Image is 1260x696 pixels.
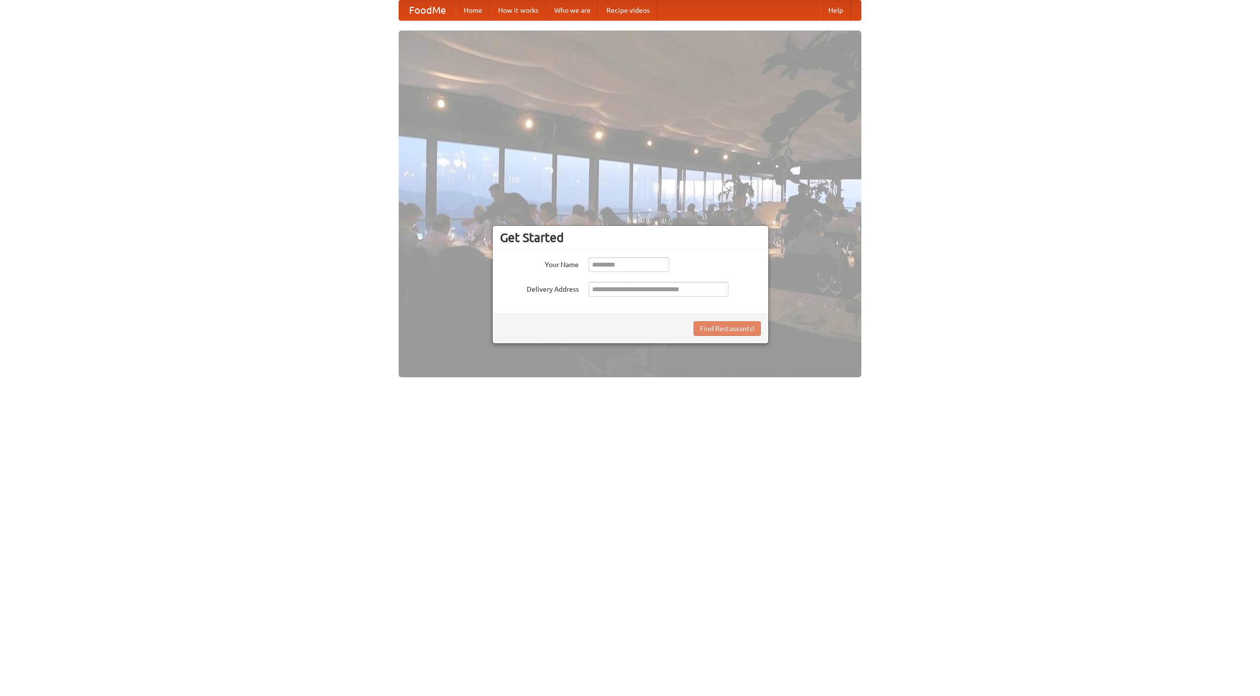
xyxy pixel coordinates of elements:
label: Your Name [500,257,579,270]
a: Help [820,0,851,20]
h3: Get Started [500,230,761,245]
label: Delivery Address [500,282,579,294]
button: Find Restaurants! [693,321,761,336]
a: Who we are [546,0,598,20]
a: FoodMe [399,0,456,20]
a: Home [456,0,490,20]
a: Recipe videos [598,0,658,20]
a: How it works [490,0,546,20]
